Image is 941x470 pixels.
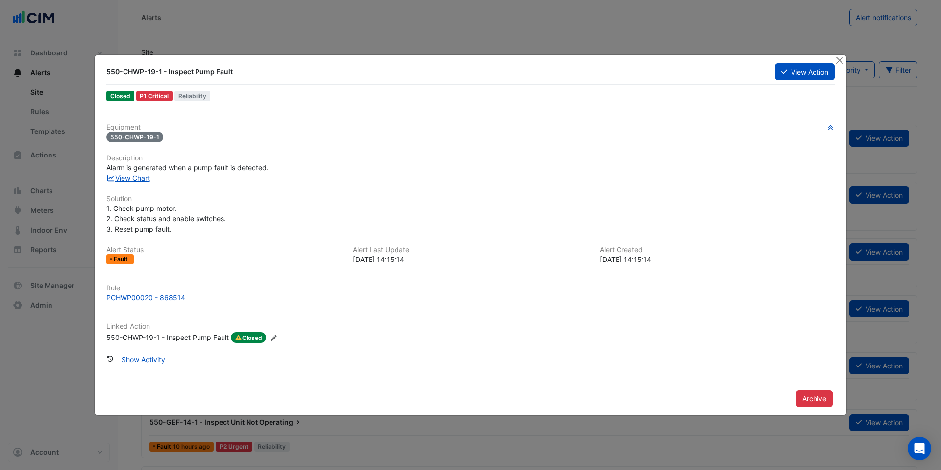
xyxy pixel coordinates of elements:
[106,284,835,292] h6: Rule
[106,154,835,162] h6: Description
[106,292,835,303] a: PCHWP00020 - 868514
[106,332,229,343] div: 550-CHWP-19-1 - Inspect Pump Fault
[834,55,844,65] button: Close
[106,204,226,233] span: 1. Check pump motor. 2. Check status and enable switches. 3. Reset pump fault.
[270,334,277,341] fa-icon: Edit Linked Action
[106,123,835,131] h6: Equipment
[106,132,163,142] span: 550-CHWP-19-1
[106,322,835,331] h6: Linked Action
[114,256,130,262] span: Fault
[106,174,150,182] a: View Chart
[174,91,210,101] span: Reliability
[106,91,134,101] span: Closed
[136,91,173,101] div: P1 Critical
[796,390,833,407] button: Archive
[106,163,269,172] span: Alarm is generated when a pump fault is detected.
[106,246,341,254] h6: Alert Status
[775,63,835,80] button: View Action
[600,254,835,264] div: [DATE] 14:15:14
[115,351,172,368] button: Show Activity
[106,67,763,77] div: 550-CHWP-19-1 - Inspect Pump Fault
[908,437,931,460] div: Open Intercom Messenger
[353,254,588,264] div: [DATE] 14:15:14
[106,292,185,303] div: PCHWP00020 - 868514
[106,195,835,203] h6: Solution
[353,246,588,254] h6: Alert Last Update
[231,332,266,343] span: Closed
[600,246,835,254] h6: Alert Created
